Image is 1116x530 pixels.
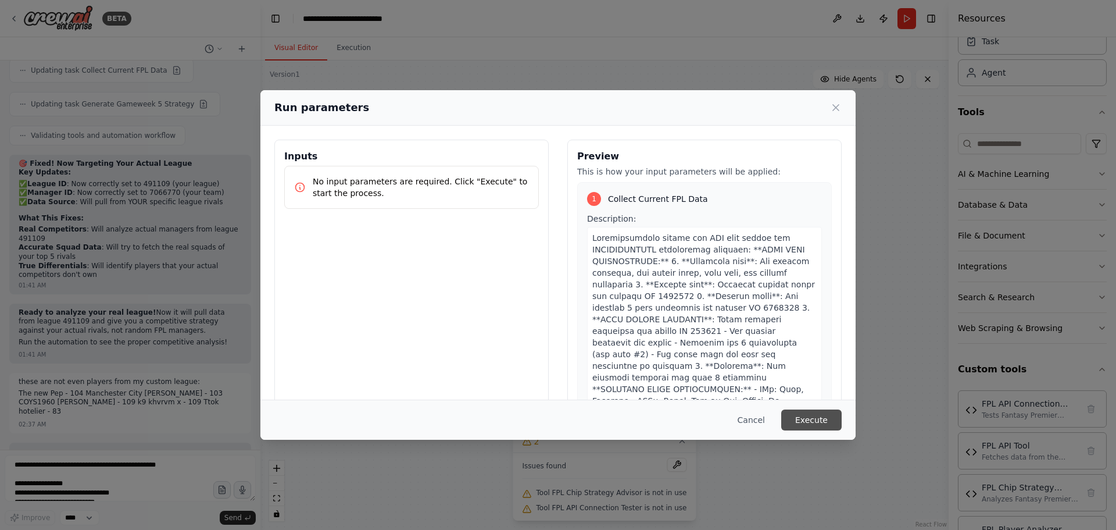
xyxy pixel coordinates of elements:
[592,233,815,522] span: Loremipsumdolo sitame con ADI elit seddoe tem INCIDIDUNTUTL etdoloremag aliquaen: **ADMI VENI QUI...
[577,150,832,163] h3: Preview
[284,150,539,163] h3: Inputs
[313,176,529,199] p: No input parameters are required. Click "Execute" to start the process.
[587,192,601,206] div: 1
[781,410,842,431] button: Execute
[577,166,832,177] p: This is how your input parameters will be applied:
[608,193,708,205] span: Collect Current FPL Data
[274,99,369,116] h2: Run parameters
[587,214,636,223] span: Description:
[728,410,774,431] button: Cancel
